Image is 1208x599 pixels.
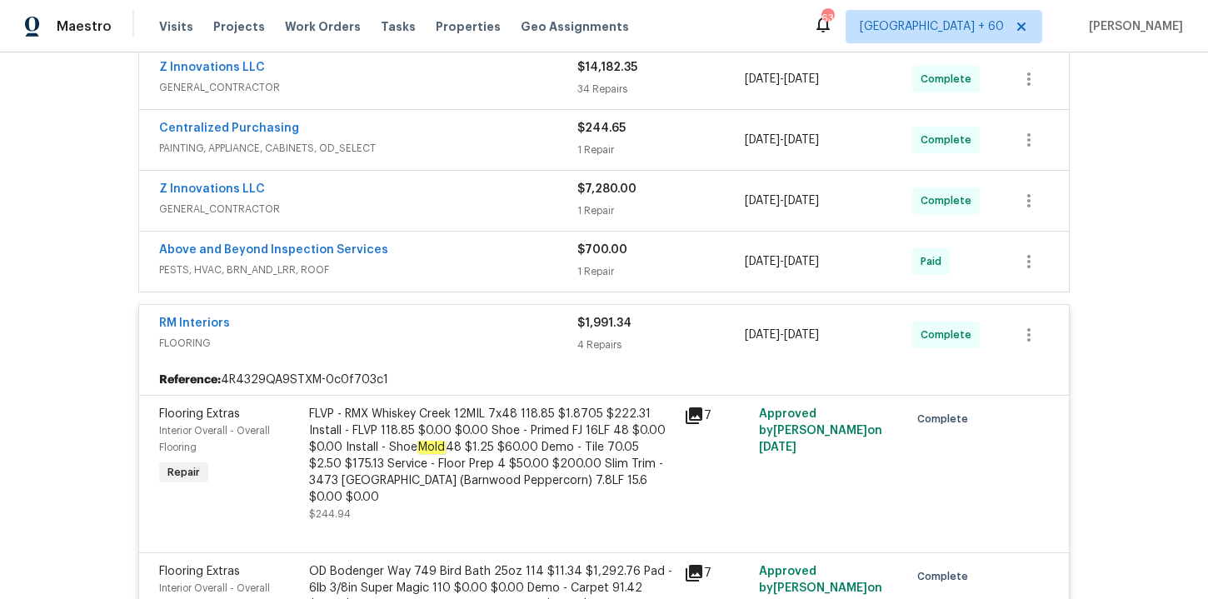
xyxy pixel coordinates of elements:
span: [DATE] [784,195,819,207]
a: Z Innovations LLC [159,62,265,73]
span: - [745,192,819,209]
span: Complete [921,71,978,87]
span: Flooring Extras [159,408,240,420]
span: $14,182.35 [577,62,637,73]
span: Work Orders [285,18,361,35]
div: 1 Repair [577,263,745,280]
span: Visits [159,18,193,35]
span: [DATE] [784,134,819,146]
span: - [745,132,819,148]
div: 636 [821,10,833,27]
span: [DATE] [784,329,819,341]
span: Complete [917,568,975,585]
span: Interior Overall - Overall Flooring [159,426,270,452]
span: $1,991.34 [577,317,631,329]
span: PAINTING, APPLIANCE, CABINETS, OD_SELECT [159,140,577,157]
a: Above and Beyond Inspection Services [159,244,388,256]
span: $7,280.00 [577,183,636,195]
span: [PERSON_NAME] [1082,18,1183,35]
span: GENERAL_CONTRACTOR [159,201,577,217]
span: Complete [921,132,978,148]
em: Mold [417,441,446,454]
div: FLVP - RMX Whiskey Creek 12MIL 7x48 118.85 $1.8705 $222.31 Install - FLVP 118.85 $0.00 $0.00 Shoe... [309,406,674,506]
span: - [745,253,819,270]
span: [DATE] [745,73,780,85]
a: RM Interiors [159,317,230,329]
span: PESTS, HVAC, BRN_AND_LRR, ROOF [159,262,577,278]
span: $700.00 [577,244,627,256]
span: Paid [921,253,948,270]
span: Projects [213,18,265,35]
span: GENERAL_CONTRACTOR [159,79,577,96]
span: - [745,71,819,87]
span: [DATE] [745,329,780,341]
span: Tasks [381,21,416,32]
span: [DATE] [759,442,796,453]
span: Properties [436,18,501,35]
span: Geo Assignments [521,18,629,35]
span: [DATE] [745,195,780,207]
div: 1 Repair [577,142,745,158]
span: Repair [161,464,207,481]
span: Maestro [57,18,112,35]
div: 1 Repair [577,202,745,219]
span: [DATE] [784,73,819,85]
a: Z Innovations LLC [159,183,265,195]
div: 7 [684,406,749,426]
span: [DATE] [745,256,780,267]
a: Centralized Purchasing [159,122,299,134]
span: [GEOGRAPHIC_DATA] + 60 [860,18,1004,35]
div: 4R4329QA9STXM-0c0f703c1 [139,365,1069,395]
span: - [745,327,819,343]
span: $244.65 [577,122,626,134]
span: Complete [917,411,975,427]
span: Approved by [PERSON_NAME] on [759,408,882,453]
div: 34 Repairs [577,81,745,97]
b: Reference: [159,372,221,388]
span: [DATE] [745,134,780,146]
span: Complete [921,192,978,209]
div: 7 [684,563,749,583]
span: Complete [921,327,978,343]
span: [DATE] [784,256,819,267]
span: FLOORING [159,335,577,352]
span: Flooring Extras [159,566,240,577]
div: 4 Repairs [577,337,745,353]
span: $244.94 [309,509,351,519]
